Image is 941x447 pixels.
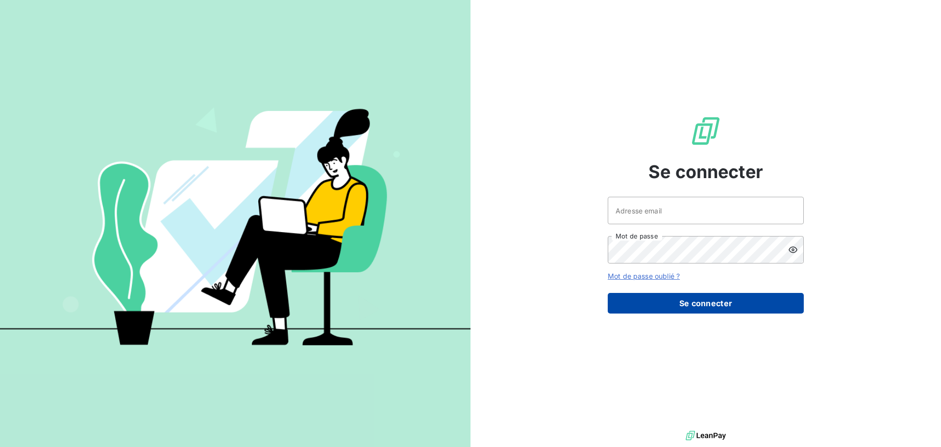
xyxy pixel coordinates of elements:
[690,115,721,147] img: Logo LeanPay
[686,428,726,443] img: logo
[608,272,680,280] a: Mot de passe oublié ?
[608,293,804,314] button: Se connecter
[608,197,804,224] input: placeholder
[648,158,763,185] span: Se connecter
